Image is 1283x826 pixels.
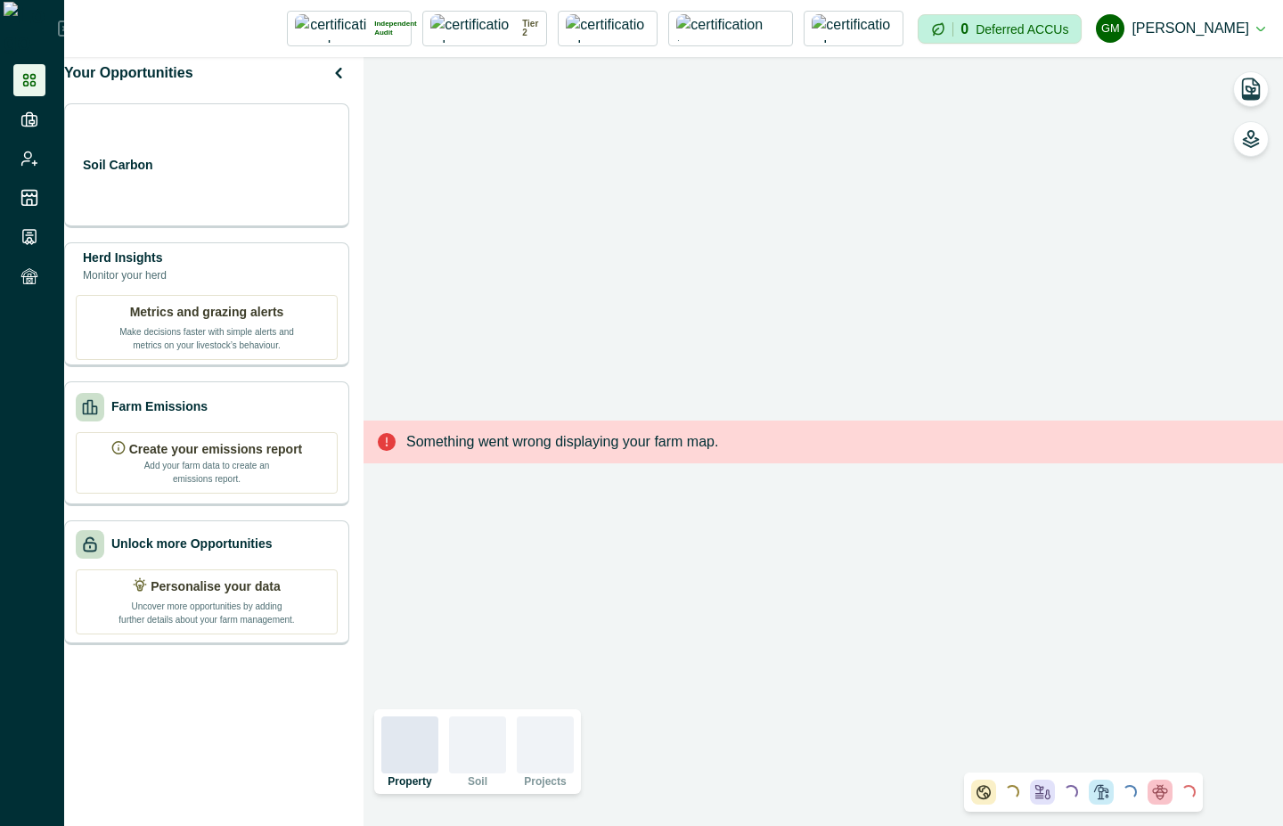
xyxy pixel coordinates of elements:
button: certification logoIndependent Audit [287,11,412,46]
div: Something went wrong displaying your farm map. [364,421,1283,463]
p: 0 [960,22,968,37]
p: Herd Insights [83,249,167,267]
p: Tier 2 [522,20,539,37]
p: Farm Emissions [111,397,208,416]
p: Deferred ACCUs [976,22,1068,36]
p: Projects [524,776,566,787]
p: Make decisions faster with simple alerts and metrics on your livestock’s behaviour. [118,322,296,352]
img: Logo [4,2,58,55]
img: certification logo [430,14,515,43]
p: Soil [468,776,487,787]
p: Independent Audit [374,20,417,37]
p: Create your emissions report [129,440,303,459]
p: Monitor your herd [83,267,167,283]
button: Gayathri Menakath[PERSON_NAME] [1096,7,1265,50]
img: certification logo [812,14,895,43]
p: Uncover more opportunities by adding further details about your farm management. [118,596,296,626]
p: Property [388,776,431,787]
p: Unlock more Opportunities [111,535,272,553]
img: certification logo [295,14,367,43]
p: Personalise your data [151,577,281,596]
img: certification logo [676,14,785,43]
p: Add your farm data to create an emissions report. [140,459,274,486]
img: certification logo [566,14,650,43]
p: Metrics and grazing alerts [130,303,284,322]
p: Your Opportunities [64,62,193,84]
p: Soil Carbon [83,156,153,175]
